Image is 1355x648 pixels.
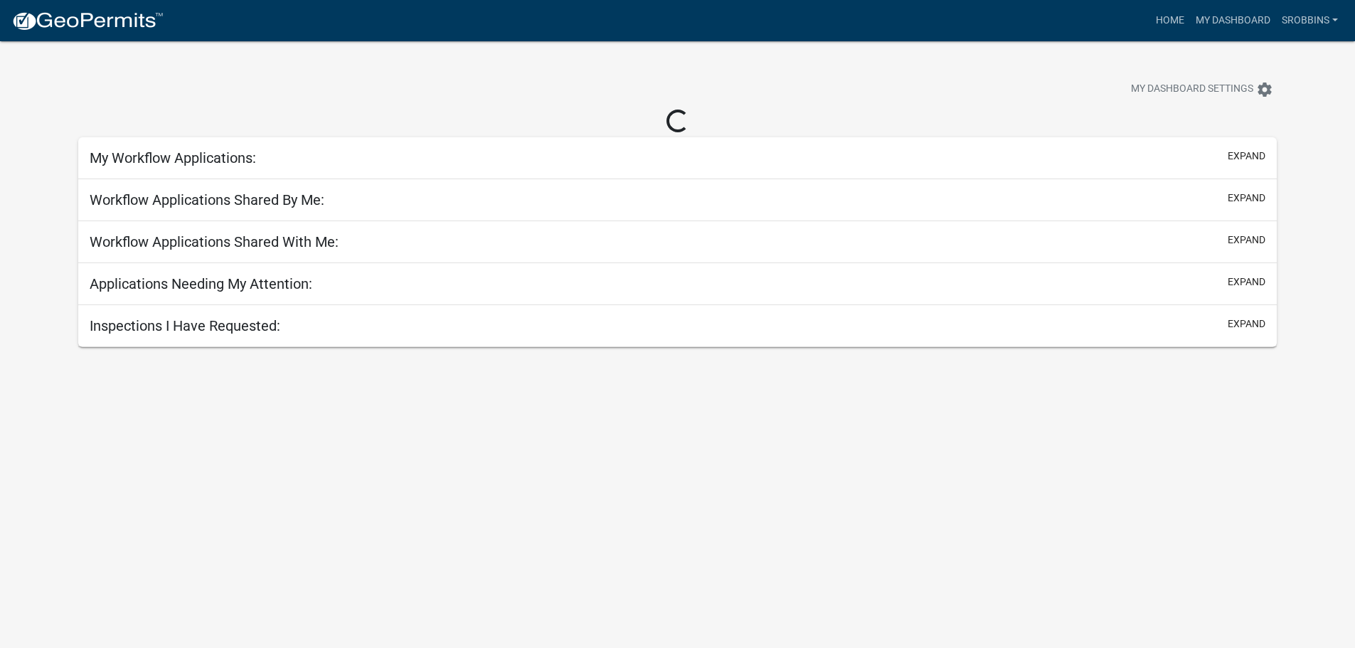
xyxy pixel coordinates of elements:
button: My Dashboard Settingssettings [1120,75,1285,103]
h5: My Workflow Applications: [90,149,256,166]
button: expand [1228,233,1265,248]
h5: Workflow Applications Shared By Me: [90,191,324,208]
button: expand [1228,149,1265,164]
span: My Dashboard Settings [1131,81,1253,98]
h5: Applications Needing My Attention: [90,275,312,292]
h5: Inspections I Have Requested: [90,317,280,334]
a: srobbins [1276,7,1344,34]
a: Home [1150,7,1190,34]
button: expand [1228,275,1265,290]
button: expand [1228,191,1265,206]
button: expand [1228,317,1265,331]
h5: Workflow Applications Shared With Me: [90,233,339,250]
a: My Dashboard [1190,7,1276,34]
i: settings [1256,81,1273,98]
